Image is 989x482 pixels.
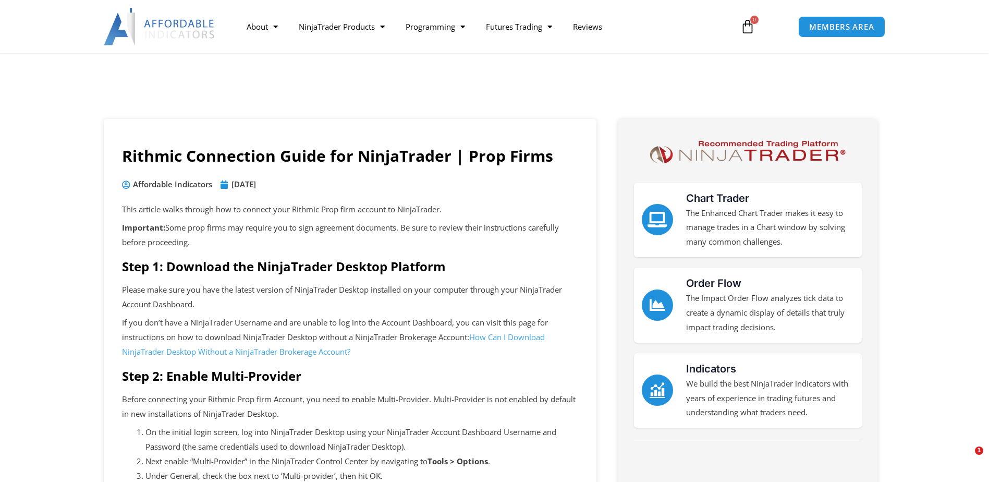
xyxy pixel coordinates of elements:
h1: Rithmic Connection Guide for NinjaTrader | Prop Firms [122,145,578,167]
p: Some prop firms may require you to sign agreement documents. Be sure to review their instructions... [122,221,578,250]
p: We build the best NinjaTrader indicators with years of experience in trading futures and understa... [686,377,854,420]
a: Chart Trader [686,192,749,204]
strong: Important: [122,222,165,233]
strong: Tools > Options [428,456,488,466]
img: LogoAI | Affordable Indicators – NinjaTrader [104,8,216,45]
li: Next enable “Multi-Provider” in the NinjaTrader Control Center by navigating to . [145,454,578,469]
li: On the initial login screen, log into NinjaTrader Desktop using your NinjaTrader Account Dashboar... [145,425,578,454]
span: 1 [975,447,983,455]
iframe: Intercom live chat [954,447,979,472]
span: MEMBERS AREA [809,23,874,31]
time: [DATE] [231,179,256,189]
a: Order Flow [686,277,741,290]
p: Before connecting your Rithmic Prop firm Account, you need to enable Multi-Provider. Multi-Provid... [122,392,578,421]
a: NinjaTrader Products [288,15,395,39]
a: Reviews [563,15,613,39]
p: The Enhanced Chart Trader makes it easy to manage trades in a Chart window by solving many common... [686,206,854,250]
p: Please make sure you have the latest version of NinjaTrader Desktop installed on your computer th... [122,283,578,312]
a: 0 [725,11,771,42]
span: Affordable Indicators [130,177,212,192]
a: Chart Trader [642,204,673,235]
a: Indicators [642,375,673,406]
a: Indicators [686,363,736,375]
nav: Menu [236,15,728,39]
span: 0 [750,16,759,24]
a: Programming [395,15,475,39]
h2: Step 2: Enable Multi-Provider [122,368,578,384]
img: NinjaTrader Logo | Affordable Indicators – NinjaTrader [645,137,850,167]
a: How Can I Download NinjaTrader Desktop Without a NinjaTrader Brokerage Account? [122,332,545,357]
a: Futures Trading [475,15,563,39]
p: If you don’t have a NinjaTrader Username and are unable to log into the Account Dashboard, you ca... [122,316,578,359]
h2: Step 1: Download the NinjaTrader Desktop Platform [122,258,578,274]
p: The Impact Order Flow analyzes tick data to create a dynamic display of details that truly impact... [686,291,854,335]
a: Order Flow [642,290,673,321]
a: About [236,15,288,39]
a: MEMBERS AREA [798,16,885,38]
p: This article walks through how to connect your Rithmic Prop firm account to NinjaTrader. [122,202,578,217]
